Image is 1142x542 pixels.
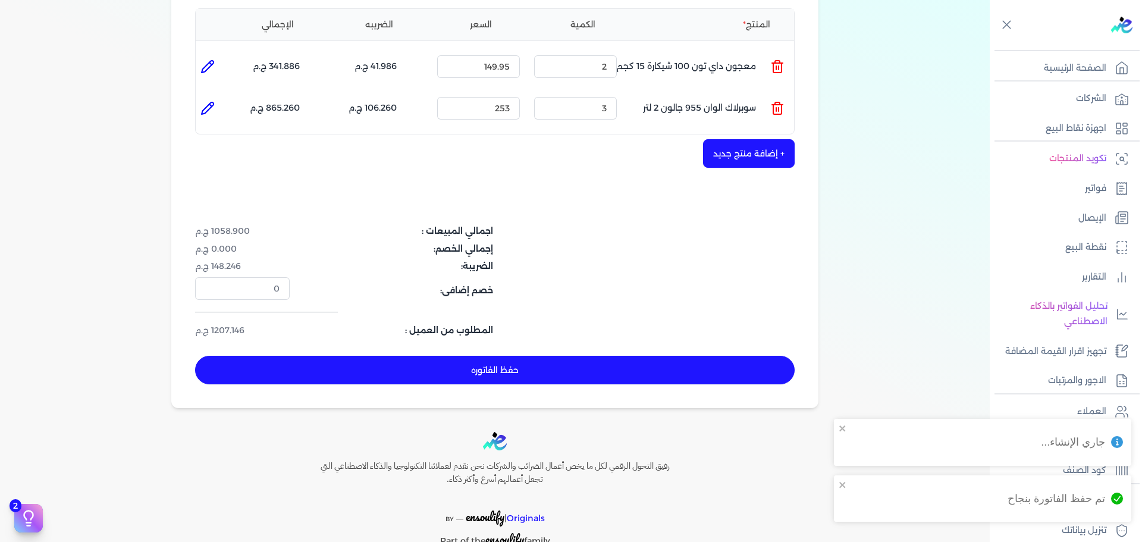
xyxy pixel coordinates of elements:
[1085,181,1106,196] p: فواتير
[253,59,300,74] p: 341.886 ج.م
[1077,404,1106,419] p: العملاء
[297,277,493,300] dt: خصم إضافى:
[507,513,545,524] span: Originals
[703,139,795,168] button: + إضافة منتج جديد
[466,507,504,526] span: ensoulify
[990,265,1135,290] a: التقارير
[996,299,1108,329] p: تحليل الفواتير بالذكاء الاصطناعي
[14,504,43,532] button: 2
[1111,17,1132,33] img: logo
[195,225,290,237] dd: 1058.900 ج.م
[1008,491,1105,506] div: تم حفظ الفاتورة بنجاح
[295,495,695,527] p: |
[456,512,463,520] sup: __
[349,101,397,116] p: 106.260 ج.م
[295,460,695,485] h6: رفيق التحول الرقمي لكل ما يخص أعمال الضرائب والشركات نحن نقدم لعملائنا التكنولوجيا والذكاء الاصطن...
[10,499,21,512] span: 2
[617,51,756,83] p: معجون داي تون 100 شيكارة 15 كجم
[990,399,1135,424] a: العملاء
[354,59,397,74] p: 41.986 ج.م
[1041,434,1105,450] div: جاري الإنشاء...
[839,424,847,433] button: close
[1065,240,1106,255] p: نقطة البيع
[990,56,1135,81] a: الصفحة الرئيسية
[990,206,1135,231] a: الإيصال
[195,243,290,255] dd: 0.000 ج.م
[1046,121,1106,136] p: اجهزة نقاط البيع
[636,18,785,31] li: المنتج
[1048,373,1106,389] p: الاجور والمرتبات
[643,92,756,124] p: سوبرلاك الوان 955 جالون 2 لتر
[195,324,290,337] dd: 1207.146 ج.م
[195,260,290,272] dd: 148.246 ج.م
[1082,270,1106,285] p: التقارير
[297,225,493,237] dt: اجمالي المبيعات :
[990,116,1135,141] a: اجهزة نقاط البيع
[250,101,300,116] p: 865.260 ج.م
[432,18,529,31] li: السعر
[990,86,1135,111] a: الشركات
[483,432,507,450] img: logo
[534,18,631,31] li: الكمية
[1078,211,1106,226] p: الإيصال
[229,18,326,31] li: الإجمالي
[297,324,493,337] dt: المطلوب من العميل :
[331,18,428,31] li: الضريبه
[990,235,1135,260] a: نقطة البيع
[839,480,847,490] button: close
[297,260,493,272] dt: الضريبة:
[990,176,1135,201] a: فواتير
[990,339,1135,364] a: تجهيز اقرار القيمة المضافة
[990,368,1135,393] a: الاجور والمرتبات
[990,294,1135,334] a: تحليل الفواتير بالذكاء الاصطناعي
[297,243,493,255] dt: إجمالي الخصم:
[445,515,454,523] span: BY
[1049,151,1106,167] p: تكويد المنتجات
[1076,91,1106,106] p: الشركات
[1044,61,1106,76] p: الصفحة الرئيسية
[195,356,795,384] button: حفظ الفاتوره
[1005,344,1106,359] p: تجهيز اقرار القيمة المضافة
[990,146,1135,171] a: تكويد المنتجات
